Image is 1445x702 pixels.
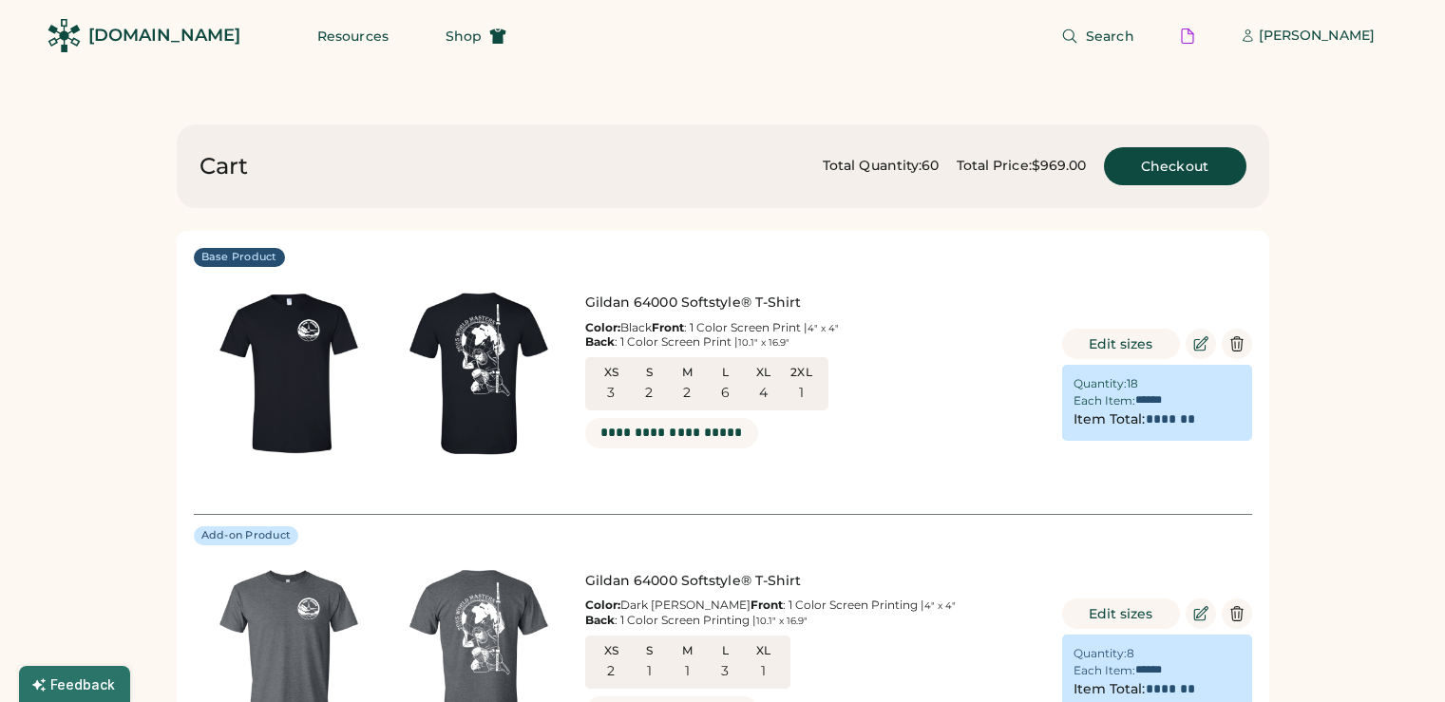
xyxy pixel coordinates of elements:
[585,294,1045,313] div: Gildan 64000 Softstyle® T-Shirt
[635,365,665,380] div: S
[711,365,741,380] div: L
[721,662,729,681] div: 3
[48,19,81,52] img: Rendered Logo - Screens
[597,365,627,380] div: XS
[799,384,804,403] div: 1
[1186,329,1216,359] button: Edit Product
[749,643,779,658] div: XL
[1086,29,1134,43] span: Search
[823,157,922,176] div: Total Quantity:
[585,334,615,349] strong: Back
[673,365,703,380] div: M
[1062,598,1180,629] button: Edit sizes
[685,662,690,681] div: 1
[1186,598,1216,629] button: Edit Product
[1355,617,1436,698] iframe: Front Chat
[1104,147,1246,185] button: Checkout
[585,613,615,627] strong: Back
[683,384,691,403] div: 2
[585,320,1045,351] div: Black : 1 Color Screen Print | : 1 Color Screen Print |
[756,615,808,627] font: 10.1" x 16.9"
[597,643,627,658] div: XS
[1074,410,1146,429] div: Item Total:
[761,662,766,681] div: 1
[201,528,292,543] div: Add-on Product
[88,24,240,47] div: [DOMAIN_NAME]
[751,598,783,612] strong: Front
[384,278,574,468] img: generate-image
[585,598,1045,628] div: Dark [PERSON_NAME] : 1 Color Screen Printing | : 1 Color Screen Printing |
[647,662,652,681] div: 1
[194,278,384,468] img: generate-image
[652,320,684,334] strong: Front
[1074,376,1127,391] div: Quantity:
[423,17,529,55] button: Shop
[808,322,839,334] font: 4" x 4"
[1222,598,1252,629] button: Delete
[585,320,620,334] strong: Color:
[749,365,779,380] div: XL
[711,643,741,658] div: L
[1032,157,1087,176] div: $969.00
[738,336,789,349] font: 10.1" x 16.9"
[585,598,620,612] strong: Color:
[585,572,1045,591] div: Gildan 64000 Softstyle® T-Shirt
[645,384,653,403] div: 2
[1074,393,1135,408] div: Each Item:
[201,250,277,265] div: Base Product
[200,151,248,181] div: Cart
[922,157,939,176] div: 60
[607,662,615,681] div: 2
[673,643,703,658] div: M
[295,17,411,55] button: Resources
[1038,17,1157,55] button: Search
[1074,663,1135,678] div: Each Item:
[721,384,730,403] div: 6
[787,365,817,380] div: 2XL
[1127,646,1134,661] div: 8
[1074,646,1127,661] div: Quantity:
[759,384,768,403] div: 4
[1074,680,1146,699] div: Item Total:
[957,157,1032,176] div: Total Price:
[635,643,665,658] div: S
[924,599,956,612] font: 4" x 4"
[1062,329,1180,359] button: Edit sizes
[1127,376,1138,391] div: 18
[1259,27,1375,46] div: [PERSON_NAME]
[1222,329,1252,359] button: Delete
[607,384,615,403] div: 3
[446,29,482,43] span: Shop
